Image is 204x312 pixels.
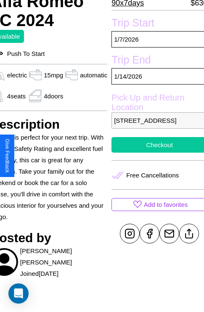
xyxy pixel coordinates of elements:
[7,69,27,81] p: electric
[63,69,80,81] img: gas
[4,139,10,173] div: Give Feedback
[20,268,58,279] p: Joined [DATE]
[8,283,29,304] div: Open Intercom Messenger
[27,90,44,102] img: gas
[80,69,107,81] p: automatic
[44,90,63,102] p: 4 doors
[3,48,45,59] p: Push To Start
[144,199,188,210] p: Add to favorites
[20,245,107,268] p: [PERSON_NAME] [PERSON_NAME]
[126,169,179,181] p: Free Cancellations
[27,69,44,81] img: gas
[7,90,26,102] p: 4 seats
[44,69,63,81] p: 15 mpg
